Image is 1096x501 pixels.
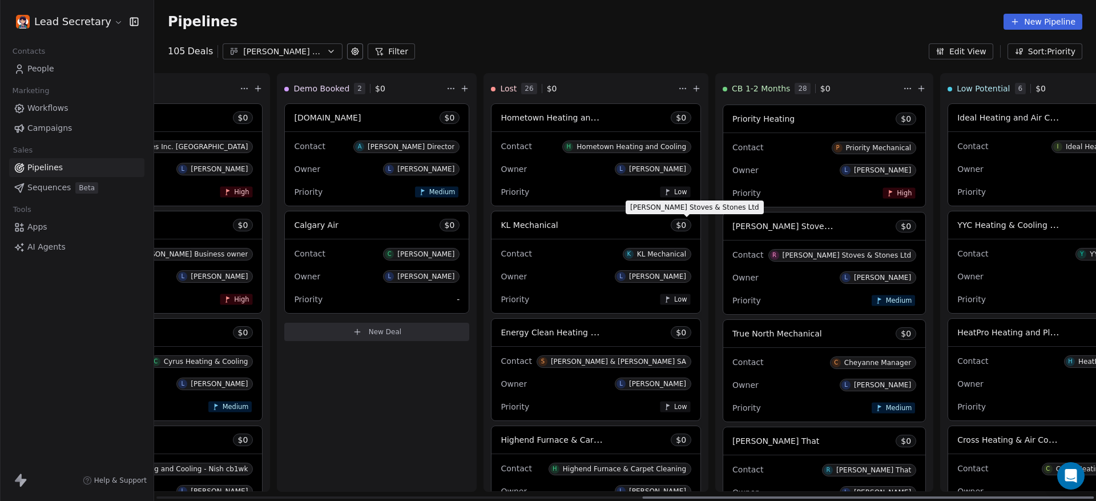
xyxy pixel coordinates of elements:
button: Edit View [929,43,993,59]
div: [PERSON_NAME] [629,165,686,173]
span: KL Mechanical [501,221,558,230]
div: [PERSON_NAME] [191,487,248,495]
span: Owner [957,379,984,388]
a: Help & Support [83,476,147,485]
div: 105 [168,45,213,58]
div: Priority Heating$0ContactPPriority MechanicalOwnerL[PERSON_NAME]PriorityHigh [723,105,926,207]
span: Contact [732,465,763,474]
span: Help & Support [94,476,147,485]
span: YYC Heating & Cooling Pros [957,219,1067,230]
button: Lead Secretary [14,12,122,31]
span: Contact [957,142,988,151]
span: Contacts [7,43,50,60]
div: True North Mechanical$0ContactCCheyanne ManagerOwnerL[PERSON_NAME]PriorityMedium [723,319,926,422]
div: [PERSON_NAME] Director [368,143,454,151]
span: Priority [957,402,986,411]
div: [PERSON_NAME] [397,250,454,258]
div: KL Mechanical$0ContactKKL MechanicalOwnerL[PERSON_NAME]PriorityLow [491,211,701,314]
div: Highend Furnace & Carpet Cleaning [563,465,686,473]
div: L [619,272,623,281]
div: CB 1-2 Months28$0 [723,74,901,103]
div: KL Mechanical [637,250,686,258]
span: Low [674,187,687,196]
span: Owner [957,487,984,496]
span: $ 0 [445,219,455,231]
span: Contact [732,358,763,367]
div: L [619,165,623,174]
span: Low [674,295,687,303]
span: $ 0 [375,83,385,94]
span: High [897,189,912,197]
div: Energy Clean Heating and Air Systems$0ContactS[PERSON_NAME] & [PERSON_NAME] SAOwnerL[PERSON_NAME]... [491,318,701,421]
div: [PERSON_NAME] [629,272,686,280]
div: L [182,379,185,388]
div: L [844,166,848,175]
span: Low Potential [957,83,1010,94]
span: - [457,294,460,305]
div: [PERSON_NAME] Stoves & Stones Ltd [783,251,912,259]
div: S [541,357,545,366]
div: Open Intercom Messenger [1057,462,1085,490]
span: Owner [501,379,527,388]
span: Lead Secretary [34,14,111,29]
span: Contact [294,142,325,151]
span: CB 1-2 Months [732,83,790,94]
a: Pipelines [9,158,144,177]
div: Calgary Air$0ContactC[PERSON_NAME]OwnerL[PERSON_NAME]Priority- [284,211,469,314]
div: L [182,487,185,496]
span: Medium [429,187,456,196]
span: Priority [501,187,529,197]
span: Owner [732,488,759,497]
div: L [182,272,185,281]
span: Workflows [27,102,68,114]
span: Owner [732,273,759,282]
div: [PERSON_NAME] [191,165,248,173]
a: Workflows [9,99,144,118]
div: L [844,273,848,282]
span: Contact [957,249,988,258]
span: HeatPro Heating and Plumbing [957,327,1080,338]
span: $ 0 [238,434,248,446]
span: 6 [1015,83,1026,94]
div: H [567,142,571,151]
div: [PERSON_NAME] Leads 07-03 [243,46,322,58]
span: $ 0 [901,221,911,232]
span: Priority Heating [732,114,795,123]
div: Y [1080,250,1083,259]
span: Sequences [27,182,71,194]
span: Medium [223,402,249,411]
span: Owner [732,166,759,175]
a: Apps [9,218,144,237]
div: C [388,250,392,259]
div: Demo Booked2$0 [284,74,444,103]
span: $ 0 [547,83,557,94]
span: Owner [501,272,527,281]
a: SequencesBeta [9,178,144,197]
div: [PERSON_NAME] Business owner [135,250,248,258]
span: Sales [8,142,38,159]
div: R [827,466,831,475]
span: True North Mechanical [732,329,822,338]
div: ThermEnergy Heating and Cooling - Nish cb1wk [83,465,248,473]
span: $ 0 [676,112,686,123]
div: [PERSON_NAME] That [836,466,911,474]
span: High [234,187,249,196]
span: Medium [886,296,912,304]
span: Priority [732,296,761,305]
span: Owner [732,380,759,390]
div: R [772,251,776,260]
span: Pipelines [168,14,237,30]
button: Sort: Priority [1008,43,1082,59]
span: 26 [521,83,537,94]
span: Owner [294,272,320,281]
span: 28 [795,83,810,94]
span: Calgary Air [294,221,338,230]
span: Priority [732,403,761,412]
span: Priority [957,295,986,304]
span: $ 0 [676,434,686,446]
span: Priority [294,187,323,197]
span: $ 0 [1035,83,1046,94]
span: Marketing [7,82,54,99]
span: People [27,63,54,75]
span: 2 [354,83,365,94]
